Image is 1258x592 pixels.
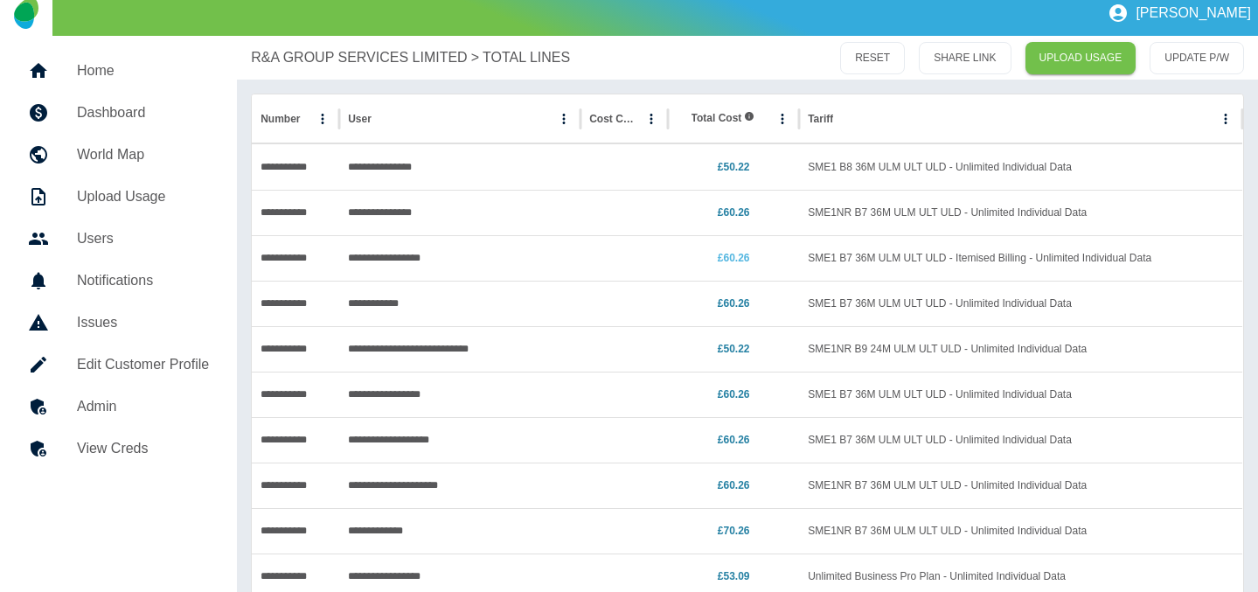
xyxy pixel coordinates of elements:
a: Upload Usage [14,176,223,218]
div: SME1 B8 36M ULM ULT ULD - Unlimited Individual Data [799,144,1242,190]
p: > [471,47,479,68]
h5: Admin [77,396,209,417]
div: User [348,113,372,125]
button: Cost Centre column menu [639,107,664,131]
a: Issues [14,302,223,344]
div: Tariff [808,113,833,125]
a: Users [14,218,223,260]
a: View Creds [14,428,223,470]
a: £50.22 [718,161,750,173]
div: Cost Centre [589,113,637,125]
p: [PERSON_NAME] [1136,5,1251,21]
button: UPDATE P/W [1150,42,1244,74]
a: £70.26 [718,525,750,537]
a: World Map [14,134,223,176]
a: £60.26 [718,434,750,446]
a: £60.26 [718,206,750,219]
h5: Home [77,60,209,81]
div: SME1NR B9 24M ULM ULT ULD - Unlimited Individual Data [799,326,1242,372]
a: R&A GROUP SERVICES LIMITED [251,47,467,68]
a: £60.26 [718,388,750,400]
h5: Upload Usage [77,186,209,207]
h5: World Map [77,144,209,165]
button: Tariff column menu [1213,107,1238,131]
div: SME1 B7 36M ULM ULT ULD - Unlimited Individual Data [799,417,1242,463]
h5: Users [77,228,209,249]
div: SME1 B7 36M ULM ULT ULD - Unlimited Individual Data [799,372,1242,417]
button: RESET [840,42,905,74]
a: Edit Customer Profile [14,344,223,386]
h5: Notifications [77,270,209,291]
button: User column menu [552,107,576,131]
a: £60.26 [718,297,750,310]
a: Home [14,50,223,92]
a: £50.22 [718,343,750,355]
div: SME1 B7 36M ULM ULT ULD - Unlimited Individual Data [799,281,1242,326]
button: Number column menu [310,107,335,131]
a: TOTAL LINES [483,47,570,68]
a: £53.09 [718,570,750,582]
button: SHARE LINK [919,42,1011,74]
h5: Issues [77,312,209,333]
button: Total Cost column menu [770,107,795,131]
div: Number [261,113,300,125]
div: SME1NR B7 36M ULM ULT ULD - Unlimited Individual Data [799,463,1242,508]
a: Notifications [14,260,223,302]
h5: Edit Customer Profile [77,354,209,375]
div: SME1NR B7 36M ULM ULT ULD - Unlimited Individual Data [799,508,1242,554]
a: Dashboard [14,92,223,134]
a: £60.26 [718,252,750,264]
a: UPLOAD USAGE [1025,42,1136,74]
span: Total Cost includes both fixed and variable costs. [692,111,754,126]
h5: Dashboard [77,102,209,123]
a: Admin [14,386,223,428]
h5: View Creds [77,438,209,459]
a: £60.26 [718,479,750,491]
div: SME1 B7 36M ULM ULT ULD - Itemised Billing - Unlimited Individual Data [799,235,1242,281]
div: SME1NR B7 36M ULM ULT ULD - Unlimited Individual Data [799,190,1242,235]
